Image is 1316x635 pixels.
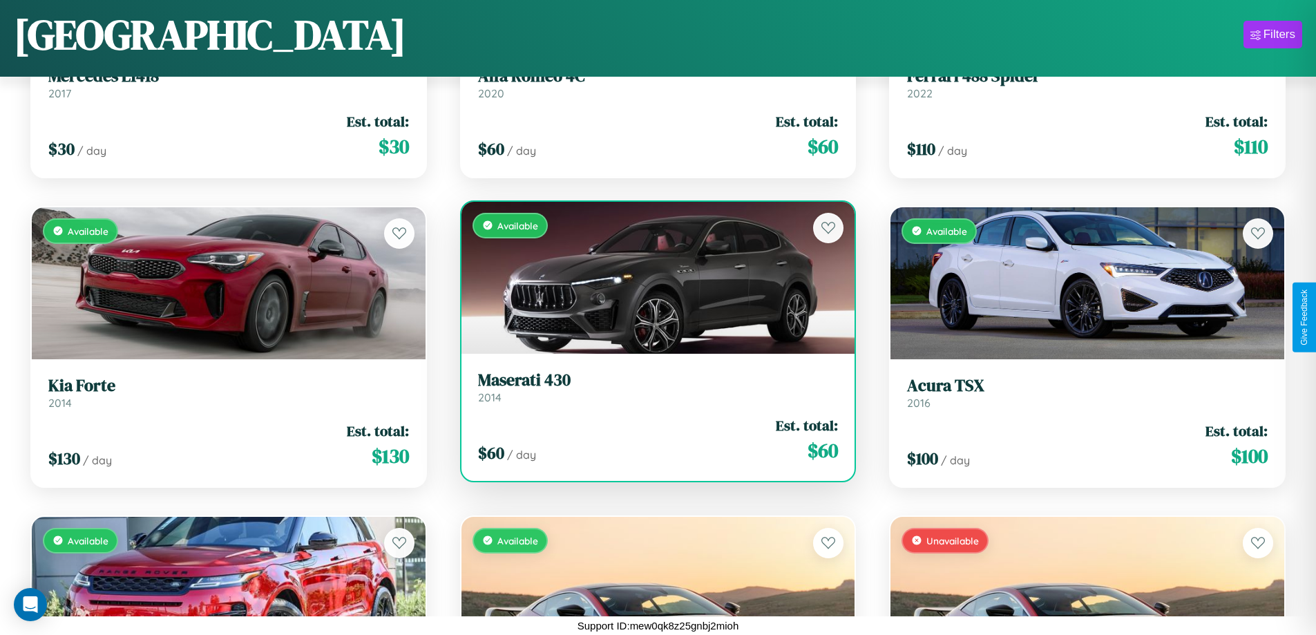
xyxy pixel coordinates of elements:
[907,376,1268,396] h3: Acura TSX
[907,66,1268,86] h3: Ferrari 488 Spider
[808,133,838,160] span: $ 60
[1205,421,1268,441] span: Est. total:
[941,453,970,467] span: / day
[776,111,838,131] span: Est. total:
[497,535,538,547] span: Available
[926,225,967,237] span: Available
[478,66,839,86] h3: Alfa Romeo 4C
[507,144,536,158] span: / day
[907,447,938,470] span: $ 100
[48,66,409,86] h3: Mercedes L1418
[379,133,409,160] span: $ 30
[926,535,979,547] span: Unavailable
[48,86,71,100] span: 2017
[1234,133,1268,160] span: $ 110
[1231,442,1268,470] span: $ 100
[83,453,112,467] span: / day
[478,86,504,100] span: 2020
[907,396,931,410] span: 2016
[48,138,75,160] span: $ 30
[478,390,502,404] span: 2014
[1263,28,1295,41] div: Filters
[1205,111,1268,131] span: Est. total:
[1243,21,1302,48] button: Filters
[478,370,839,404] a: Maserati 4302014
[907,376,1268,410] a: Acura TSX2016
[478,370,839,390] h3: Maserati 430
[14,6,406,63] h1: [GEOGRAPHIC_DATA]
[907,86,933,100] span: 2022
[478,442,504,464] span: $ 60
[507,448,536,462] span: / day
[478,138,504,160] span: $ 60
[48,376,409,410] a: Kia Forte2014
[497,220,538,231] span: Available
[478,66,839,100] a: Alfa Romeo 4C2020
[372,442,409,470] span: $ 130
[48,376,409,396] h3: Kia Forte
[347,111,409,131] span: Est. total:
[1299,290,1309,345] div: Give Feedback
[48,396,72,410] span: 2014
[68,535,108,547] span: Available
[907,66,1268,100] a: Ferrari 488 Spider2022
[907,138,935,160] span: $ 110
[347,421,409,441] span: Est. total:
[48,447,80,470] span: $ 130
[68,225,108,237] span: Available
[578,616,738,635] p: Support ID: mew0qk8z25gnbj2mioh
[14,588,47,621] div: Open Intercom Messenger
[77,144,106,158] span: / day
[808,437,838,464] span: $ 60
[938,144,967,158] span: / day
[48,66,409,100] a: Mercedes L14182017
[776,415,838,435] span: Est. total:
